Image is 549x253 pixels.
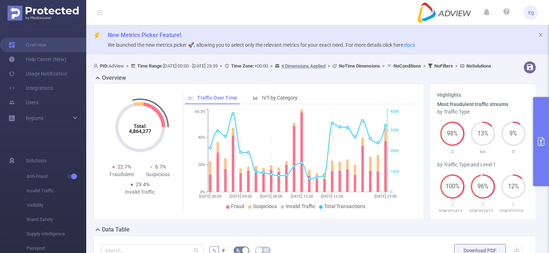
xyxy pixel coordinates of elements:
[466,63,491,69] b: No Solutions
[9,52,66,66] a: Help Center (New)
[437,161,529,169] div: by Traffic Type and Level 1
[437,108,529,116] div: by Traffic Type
[231,203,244,209] span: Fraud
[9,38,46,52] a: Overview
[471,131,495,137] span: 13%
[197,95,237,101] span: Traffic Over Time
[100,63,109,69] b: PID:
[390,128,399,133] tspan: 300K
[102,74,126,82] h2: Overview
[321,194,343,199] tspan: [DATE] 16:00
[390,149,399,153] tspan: 200K
[199,194,221,199] tspan: [DATE] 00:00
[93,32,101,40] i: icon: thunderbolt
[9,81,53,95] a: Integrations
[236,248,240,252] i: icon: bg-colors
[253,95,258,100] i: icon: bar-chart
[498,201,529,208] p: 0
[195,110,205,114] tspan: 60.3%
[437,148,468,155] p: 2
[404,42,415,48] a: docs
[8,6,79,20] img: Protected Media
[440,184,465,189] span: 100%
[264,248,268,252] i: icon: table
[268,63,275,69] span: >
[501,184,526,189] span: 12%
[290,194,313,199] tspan: [DATE] 12:00
[437,208,468,215] p: SDK20241125111157euijkedccjrky63
[122,188,158,196] div: Invalid Traffic
[468,148,498,155] p: ios
[374,194,397,199] tspan: [DATE] 23:00
[501,131,526,137] span: 9%
[140,171,176,178] div: Suspicious
[498,148,529,155] p: 0
[200,190,205,194] tspan: 0%
[437,101,508,107] b: Most fraudulent traffic streams
[380,63,387,69] span: >
[468,208,498,215] p: SDK2024171205080537v5dr8ej81hbe5
[468,201,498,208] p: 2
[393,63,421,69] b: No Conditions
[124,63,131,69] span: >
[339,63,380,69] b: No Time Dimensions
[27,212,86,227] span: Brand Safety
[9,66,67,81] a: Usage Notification
[27,227,86,241] span: Supply Intelligence
[281,63,326,69] u: 4 Dimensions Applied
[437,201,468,208] p: 2
[390,190,392,194] tspan: 0
[324,203,365,209] span: Total Transactions
[453,63,460,69] span: >
[108,32,181,38] span: New Metrics Picker Feature!
[129,128,151,134] tspan: 4,864,277
[421,63,428,69] span: >
[286,203,315,209] span: Invalid Traffic
[253,203,277,209] span: Suspicious
[229,194,252,199] tspan: [DATE] 04:00
[26,111,43,125] a: Reports
[231,63,254,69] b: Time Zone:
[108,42,415,48] span: We launched the new metrics picker 🚀, allowing you to select only the relevant metrics for your e...
[437,91,529,99] h3: Highlights
[326,63,332,69] span: >
[9,95,38,110] a: Users
[538,32,543,37] i: icon: close
[390,110,399,114] tspan: 400K
[260,194,282,199] tspan: [DATE] 08:00
[198,162,205,167] tspan: 20%
[27,198,86,212] span: Visibility
[390,169,399,174] tspan: 100K
[27,169,86,184] span: Anti-Fraud
[104,171,140,178] div: Fraudulent
[27,184,86,198] span: Invalid Traffic
[93,63,491,69] span: AdView [DATE] 00:00 - [DATE] 23:59 +00:00
[188,95,193,100] i: icon: line-chart
[102,225,130,234] h2: Data Table
[26,115,43,121] span: Reports
[262,95,297,101] span: IVT by Category
[440,131,465,137] span: 98%
[498,208,529,215] p: SDK202510211003097k4b8bd81fh0iw0
[133,123,147,129] tspan: Total:
[137,63,163,69] b: Time Range:
[93,64,100,68] i: icon: user
[528,5,534,20] span: Xg
[26,153,47,168] span: Solutions
[538,31,543,39] button: icon: close
[471,184,495,189] span: 96%
[155,164,166,170] span: 6.7%
[434,63,453,69] b: No Filters
[198,135,205,140] tspan: 40%
[117,164,131,170] span: 22.7%
[136,181,149,187] span: 29.4%
[218,63,225,69] span: >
